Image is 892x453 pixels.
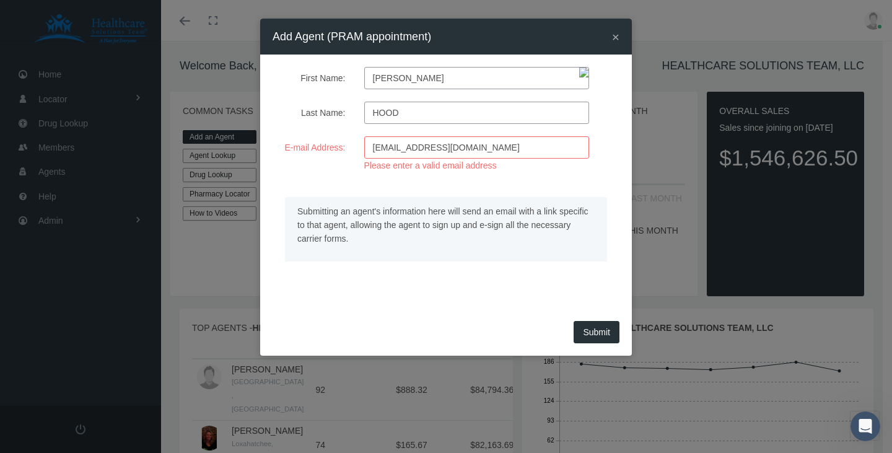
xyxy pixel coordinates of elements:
label: E-mail Address: [263,136,355,172]
span: Please enter a valid email address [364,161,497,170]
span: × [612,30,619,44]
iframe: Intercom live chat [850,411,880,441]
h4: Add Agent (PRAM appointment) [273,28,431,45]
button: Submit [574,321,619,343]
p: Submitting an agent's information here will send an email with a link specific to that agent, all... [297,205,595,245]
label: First Name: [263,67,355,89]
button: Close [612,30,619,43]
label: Last Name: [263,102,355,124]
